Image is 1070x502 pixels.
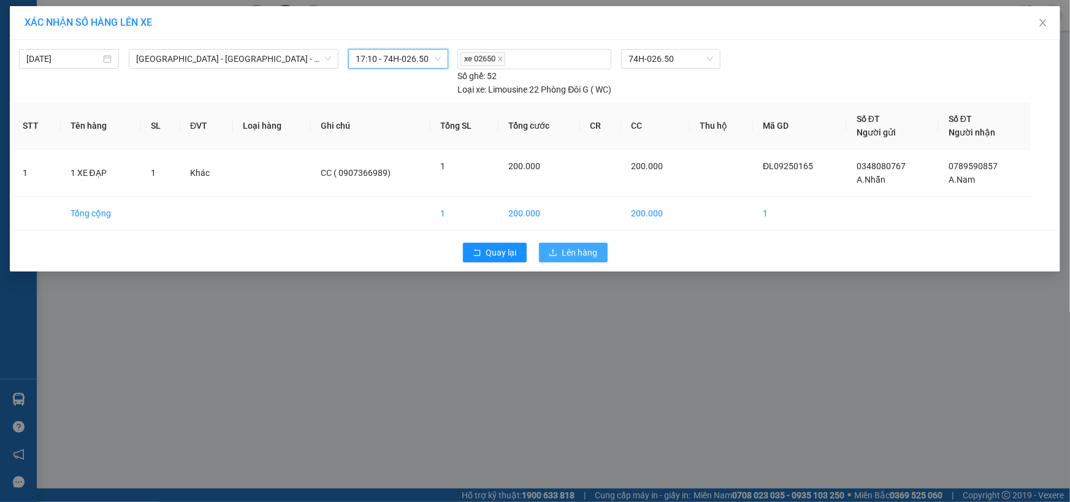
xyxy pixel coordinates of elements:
[61,150,141,197] td: 1 XE ĐẠP
[233,102,311,150] th: Loại hàng
[508,161,540,171] span: 200.000
[949,127,995,137] span: Người nhận
[497,56,503,62] span: close
[949,114,972,124] span: Số ĐT
[621,197,690,230] td: 200.000
[61,102,141,150] th: Tên hàng
[1026,6,1060,40] button: Close
[949,161,998,171] span: 0789590857
[457,83,611,96] div: Limousine 22 Phòng Đôi G ( WC)
[460,52,505,66] span: xe 02650
[430,197,499,230] td: 1
[151,168,156,178] span: 1
[621,102,690,150] th: CC
[753,197,847,230] td: 1
[324,55,332,63] span: down
[136,50,331,68] span: Đà Lạt - Nha Trang - Đà Nẵng
[440,161,445,171] span: 1
[1038,18,1048,28] span: close
[141,102,180,150] th: SL
[25,17,152,28] span: XÁC NHẬN SỐ HÀNG LÊN XE
[180,102,233,150] th: ĐVT
[473,248,481,258] span: rollback
[430,102,499,150] th: Tổng SL
[13,150,61,197] td: 1
[463,243,527,262] button: rollbackQuay lại
[180,150,233,197] td: Khác
[457,83,486,96] span: Loại xe:
[631,161,663,171] span: 200.000
[857,161,906,171] span: 0348080767
[457,69,497,83] div: 52
[580,102,621,150] th: CR
[356,50,441,68] span: 17:10 - 74H-026.50
[26,52,101,66] input: 11/09/2025
[562,246,598,259] span: Lên hàng
[499,102,580,150] th: Tổng cước
[311,102,430,150] th: Ghi chú
[321,168,391,178] span: CC ( 0907366989)
[499,197,580,230] td: 200.000
[753,102,847,150] th: Mã GD
[690,102,753,150] th: Thu hộ
[857,127,896,137] span: Người gửi
[949,175,975,184] span: A.Nam
[539,243,608,262] button: uploadLên hàng
[549,248,557,258] span: upload
[13,102,61,150] th: STT
[857,175,885,184] span: A.Nhẫn
[629,50,713,68] span: 74H-026.50
[457,69,485,83] span: Số ghế:
[61,197,141,230] td: Tổng cộng
[763,161,813,171] span: ĐL09250165
[486,246,517,259] span: Quay lại
[857,114,880,124] span: Số ĐT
